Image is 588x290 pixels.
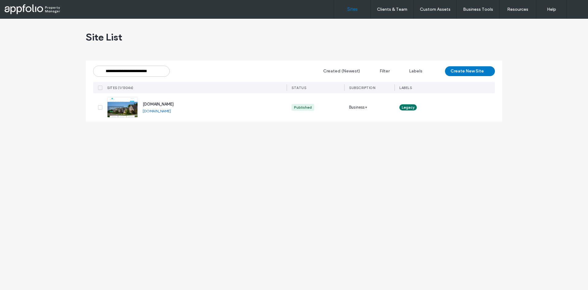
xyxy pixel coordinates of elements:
[398,66,428,76] button: Labels
[349,86,375,90] span: SUBSCRIPTION
[402,105,414,110] span: Legacy
[349,104,367,110] span: Business+
[86,31,122,43] span: Site List
[507,7,528,12] label: Resources
[445,66,495,76] button: Create New Site
[399,86,412,90] span: LABELS
[143,109,171,113] a: [DOMAIN_NAME]
[463,7,493,12] label: Business Tools
[143,102,174,106] a: [DOMAIN_NAME]
[547,7,556,12] label: Help
[420,7,450,12] label: Custom Assets
[377,7,407,12] label: Clients & Team
[312,66,366,76] button: Created (Newest)
[294,105,312,110] div: Published
[347,6,358,12] label: Sites
[107,86,134,90] span: SITES (1/13046)
[292,86,306,90] span: STATUS
[368,66,396,76] button: Filter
